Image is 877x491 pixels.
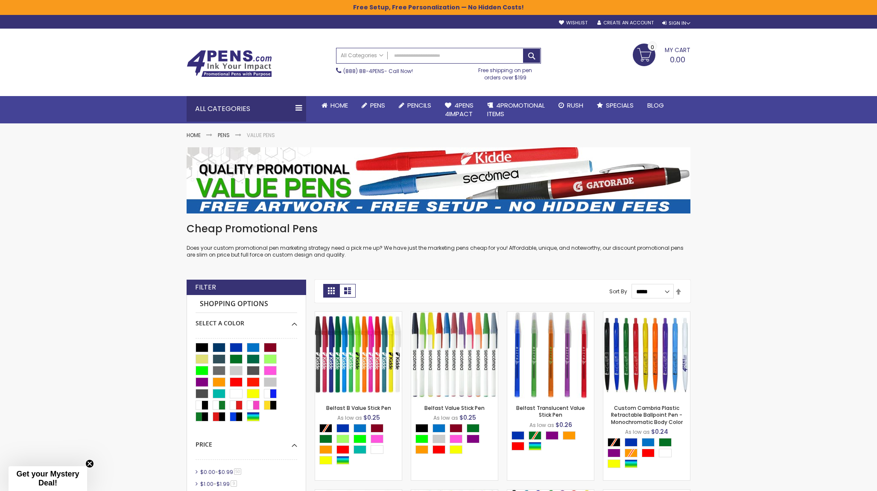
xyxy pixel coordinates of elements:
[196,295,297,313] strong: Shopping Options
[659,438,672,447] div: Green
[411,312,498,398] img: Belfast Value Stick Pen
[590,96,640,115] a: Specials
[9,466,87,491] div: Get your Mystery Deal!Close teaser
[415,445,428,454] div: Orange
[459,413,476,422] span: $0.25
[200,468,215,476] span: $0.00
[336,424,349,433] div: Blue
[354,424,366,433] div: Blue Light
[609,288,627,295] label: Sort By
[552,96,590,115] a: Rush
[16,470,79,487] span: Get your Mystery Deal!
[555,421,572,429] span: $0.26
[651,427,668,436] span: $0.24
[608,438,690,470] div: Select A Color
[606,101,634,110] span: Specials
[470,64,541,81] div: Free shipping on pen orders over $199
[336,445,349,454] div: Red
[363,413,380,422] span: $0.25
[231,480,237,487] span: 9
[187,147,690,213] img: Value Pens
[512,431,524,440] div: Blue
[411,311,498,319] a: Belfast Value Stick Pen
[315,312,402,398] img: Belfast B Value Stick Pen
[450,424,462,433] div: Burgundy
[642,438,655,447] div: Blue Light
[625,428,650,435] span: As low as
[218,132,230,139] a: Pens
[187,96,306,122] div: All Categories
[85,459,94,468] button: Close teaser
[187,222,690,258] div: Does your custom promotional pen marketing strategy need a pick me up? We have just the marketing...
[563,431,576,440] div: Orange
[662,20,690,26] div: Sign In
[647,101,664,110] span: Blog
[424,404,485,412] a: Belfast Value Stick Pen
[187,132,201,139] a: Home
[319,424,402,467] div: Select A Color
[392,96,438,115] a: Pencils
[187,222,690,236] h1: Cheap Promotional Pens
[234,468,241,475] span: 50
[438,96,480,124] a: 4Pens4impact
[507,312,594,398] img: Belfast Translucent Value Stick Pen
[198,480,240,488] a: $1.00-$1.999
[625,459,637,468] div: Assorted
[450,435,462,443] div: Pink
[567,101,583,110] span: Rush
[407,101,431,110] span: Pencils
[218,468,233,476] span: $0.99
[603,312,690,398] img: Custom Cambria Plastic Retractable Ballpoint Pen - Monochromatic Body Color
[216,480,230,488] span: $1.99
[343,67,413,75] span: - Call Now!
[319,435,332,443] div: Green
[196,313,297,327] div: Select A Color
[467,435,479,443] div: Purple
[195,283,216,292] strong: Filter
[450,445,462,454] div: Yellow
[546,431,558,440] div: Purple
[343,67,384,75] a: (888) 88-4PENS
[651,43,654,51] span: 0
[326,404,391,412] a: Belfast B Value Stick Pen
[323,284,339,298] strong: Grid
[371,445,383,454] div: White
[433,445,445,454] div: Red
[196,434,297,449] div: Price
[608,449,620,457] div: Purple
[507,311,594,319] a: Belfast Translucent Value Stick Pen
[415,435,428,443] div: Lime Green
[354,445,366,454] div: Teal
[807,468,877,491] iframe: Google Customer Reviews
[247,132,275,139] strong: Value Pens
[415,424,498,456] div: Select A Color
[640,96,671,115] a: Blog
[433,424,445,433] div: Blue Light
[467,424,479,433] div: Green
[487,101,545,118] span: 4PROMOTIONAL ITEMS
[480,96,552,124] a: 4PROMOTIONALITEMS
[370,101,385,110] span: Pens
[336,456,349,465] div: Assorted
[516,404,585,418] a: Belfast Translucent Value Stick Pen
[415,424,428,433] div: Black
[625,438,637,447] div: Blue
[341,52,383,59] span: All Categories
[433,435,445,443] div: Grey Light
[315,96,355,115] a: Home
[529,442,541,450] div: Assorted
[371,435,383,443] div: Pink
[529,421,554,429] span: As low as
[330,101,348,110] span: Home
[608,459,620,468] div: Yellow
[433,414,458,421] span: As low as
[659,449,672,457] div: White
[633,44,690,65] a: 0.00 0
[611,404,683,425] a: Custom Cambria Plastic Retractable Ballpoint Pen - Monochromatic Body Color
[336,48,388,62] a: All Categories
[337,414,362,421] span: As low as
[198,468,244,476] a: $0.00-$0.9950
[445,101,474,118] span: 4Pens 4impact
[355,96,392,115] a: Pens
[642,449,655,457] div: Red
